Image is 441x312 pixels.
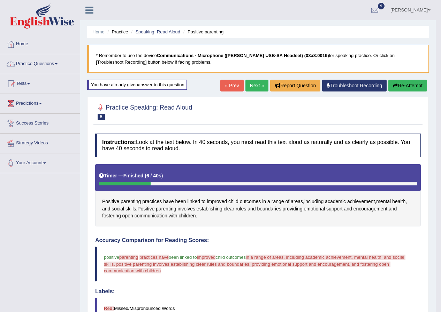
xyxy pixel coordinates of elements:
[388,80,427,91] button: Re-Attempt
[304,198,324,205] span: Click to see word definition
[283,205,303,213] span: Click to see word definition
[104,255,119,260] span: positive
[104,255,405,273] span: in a range of areas, including academic achievement, mental health, and social skills. positive p...
[119,255,138,260] span: parenting
[98,114,105,120] span: 5
[161,173,163,178] b: )
[207,198,227,205] span: Click to see word definition
[87,45,429,73] blockquote: * Remember to use the device for speaking practice. Or click on [Troubleshoot Recording] button b...
[126,205,136,213] span: Click to see word definition
[353,205,387,213] span: Click to see word definition
[87,80,187,90] div: You have already given answer to this question
[378,3,385,9] span: 9
[106,29,128,35] li: Practice
[139,255,169,260] span: practices have
[182,29,224,35] li: Positive parenting
[175,198,186,205] span: Click to see word definition
[228,198,238,205] span: Click to see word definition
[285,198,289,205] span: Click to see word definition
[326,205,343,213] span: Click to see word definition
[135,29,180,34] a: Speaking: Read Aloud
[220,80,243,91] a: « Prev
[0,34,80,52] a: Home
[156,205,176,213] span: Click to see word definition
[197,255,215,260] span: improved
[95,134,421,157] h4: Look at the text below. In 40 seconds, you must read this text aloud as naturally and as clearly ...
[291,198,303,205] span: Click to see word definition
[169,212,177,219] span: Click to see word definition
[92,29,105,34] a: Home
[178,212,196,219] span: Click to see word definition
[122,212,133,219] span: Click to see word definition
[197,205,222,213] span: Click to see word definition
[95,103,192,120] h2: Practice Speaking: Read Aloud
[145,173,146,178] b: (
[262,198,266,205] span: Click to see word definition
[376,198,391,205] span: Click to see word definition
[272,198,284,205] span: Click to see word definition
[135,212,167,219] span: Click to see word definition
[245,80,268,91] a: Next »
[102,198,119,205] span: Click to see word definition
[95,164,421,226] div: , , , . , , .
[0,94,80,111] a: Predictions
[270,80,320,91] button: Report Question
[344,205,352,213] span: Click to see word definition
[102,212,121,219] span: Click to see word definition
[157,53,329,58] b: Communications - Microphone ([PERSON_NAME] USB-SA Headset) (08a8:0016)
[0,114,80,131] a: Success Stories
[146,173,161,178] b: 6 / 40s
[123,173,144,178] b: Finished
[187,198,200,205] span: Click to see word definition
[0,54,80,72] a: Practice Questions
[248,205,256,213] span: Click to see word definition
[240,198,261,205] span: Click to see word definition
[257,205,281,213] span: Click to see word definition
[347,198,375,205] span: Click to see word definition
[95,288,421,295] h4: Labels:
[224,205,234,213] span: Click to see word definition
[112,205,124,213] span: Click to see word definition
[163,198,174,205] span: Click to see word definition
[102,139,136,145] b: Instructions:
[102,205,110,213] span: Click to see word definition
[137,205,154,213] span: Click to see word definition
[104,306,114,311] b: Red:
[169,255,197,260] span: been linked to
[177,205,195,213] span: Click to see word definition
[121,198,141,205] span: Click to see word definition
[267,198,270,205] span: Click to see word definition
[95,237,421,243] h4: Accuracy Comparison for Reading Scores:
[202,198,206,205] span: Click to see word definition
[304,205,325,213] span: Click to see word definition
[0,134,80,151] a: Strategy Videos
[322,80,387,91] a: Troubleshoot Recording
[0,74,80,91] a: Tests
[215,255,246,260] span: child outcomes
[236,205,246,213] span: Click to see word definition
[142,198,162,205] span: Click to see word definition
[0,153,80,171] a: Your Account
[325,198,346,205] span: Click to see word definition
[392,198,405,205] span: Click to see word definition
[99,173,163,178] h5: Timer —
[389,205,397,213] span: Click to see word definition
